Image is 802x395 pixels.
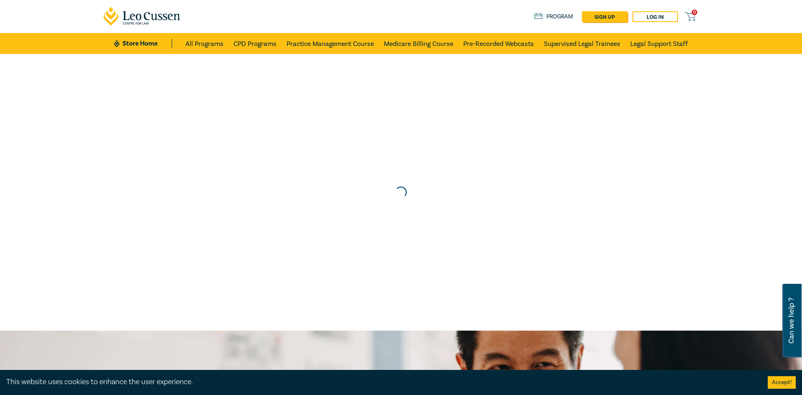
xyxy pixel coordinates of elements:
a: CPD Programs [233,33,277,54]
a: Medicare Billing Course [384,33,453,54]
a: Supervised Legal Trainees [544,33,620,54]
a: Pre-Recorded Webcasts [463,33,534,54]
a: Log in [632,11,678,22]
a: Store Home [114,39,172,48]
a: Program [534,12,573,21]
span: Can we help ? [787,289,795,352]
a: All Programs [185,33,223,54]
a: Legal Support Staff [630,33,688,54]
button: Accept cookies [768,376,796,389]
span: 0 [692,10,697,15]
a: Practice Management Course [287,33,374,54]
a: sign up [582,11,627,22]
div: This website uses cookies to enhance the user experience. [6,377,755,387]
